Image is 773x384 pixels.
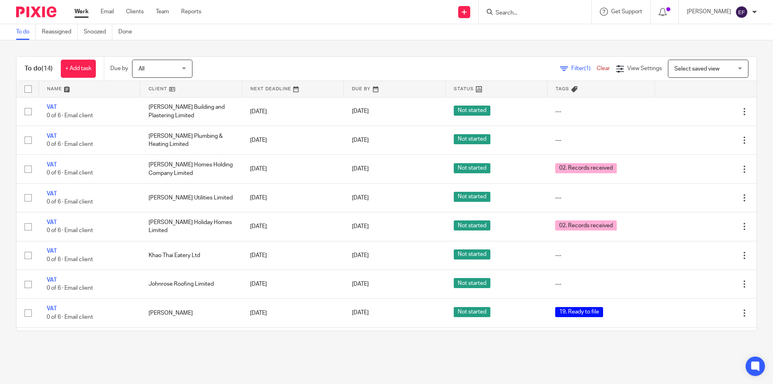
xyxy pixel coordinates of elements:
[16,6,56,17] img: Pixie
[454,192,490,202] span: Not started
[242,155,344,183] td: [DATE]
[47,314,93,320] span: 0 of 6 · Email client
[74,8,89,16] a: Work
[555,220,617,230] span: 02. Records received
[47,104,57,110] a: VAT
[555,108,647,116] div: ---
[47,170,93,176] span: 0 of 6 · Email client
[141,155,242,183] td: [PERSON_NAME] Homes Holding Company Limited
[84,24,112,40] a: Snoozed
[556,87,569,91] span: Tags
[118,24,138,40] a: Done
[47,220,57,225] a: VAT
[454,278,490,288] span: Not started
[110,64,128,73] p: Due by
[611,9,642,15] span: Get Support
[454,134,490,144] span: Not started
[47,162,57,168] a: VAT
[141,299,242,327] td: [PERSON_NAME]
[47,191,57,197] a: VAT
[352,224,369,229] span: [DATE]
[141,241,242,270] td: Khao Thai Eatery Ltd
[242,299,344,327] td: [DATE]
[454,307,490,317] span: Not started
[47,228,93,234] span: 0 of 6 · Email client
[181,8,201,16] a: Reports
[141,183,242,212] td: [PERSON_NAME] Utilities Limited
[25,64,53,73] h1: To do
[242,126,344,154] td: [DATE]
[352,281,369,287] span: [DATE]
[352,195,369,201] span: [DATE]
[352,137,369,143] span: [DATE]
[141,270,242,299] td: Johnrose Roofing Limited
[242,327,344,369] td: [DATE]
[352,166,369,172] span: [DATE]
[47,113,93,118] span: 0 of 6 · Email client
[101,8,114,16] a: Email
[735,6,748,19] img: svg%3E
[242,183,344,212] td: [DATE]
[555,251,647,259] div: ---
[47,133,57,139] a: VAT
[555,280,647,288] div: ---
[47,141,93,147] span: 0 of 6 · Email client
[242,241,344,270] td: [DATE]
[627,66,662,71] span: View Settings
[141,327,242,369] td: Holden Land and Property Ltd
[47,277,57,283] a: VAT
[454,220,490,230] span: Not started
[555,136,647,144] div: ---
[454,249,490,259] span: Not started
[156,8,169,16] a: Team
[352,109,369,114] span: [DATE]
[495,10,567,17] input: Search
[16,24,36,40] a: To do
[47,257,93,262] span: 0 of 6 · Email client
[555,307,603,317] span: 19. Ready to file
[242,270,344,299] td: [DATE]
[41,65,53,72] span: (14)
[571,66,597,71] span: Filter
[47,285,93,291] span: 0 of 6 · Email client
[61,60,96,78] a: + Add task
[42,24,78,40] a: Reassigned
[47,199,93,205] span: 0 of 6 · Email client
[454,106,490,116] span: Not started
[584,66,591,71] span: (1)
[141,126,242,154] td: [PERSON_NAME] Plumbing & Heating Limited
[47,306,57,311] a: VAT
[674,66,719,72] span: Select saved view
[138,66,145,72] span: All
[141,212,242,241] td: [PERSON_NAME] Holiday Homes Limited
[352,310,369,316] span: [DATE]
[47,248,57,254] a: VAT
[352,253,369,258] span: [DATE]
[555,163,617,173] span: 02. Records received
[141,97,242,126] td: [PERSON_NAME] Building and Plastering Limited
[126,8,144,16] a: Clients
[454,163,490,173] span: Not started
[687,8,731,16] p: [PERSON_NAME]
[242,97,344,126] td: [DATE]
[555,194,647,202] div: ---
[242,212,344,241] td: [DATE]
[597,66,610,71] a: Clear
